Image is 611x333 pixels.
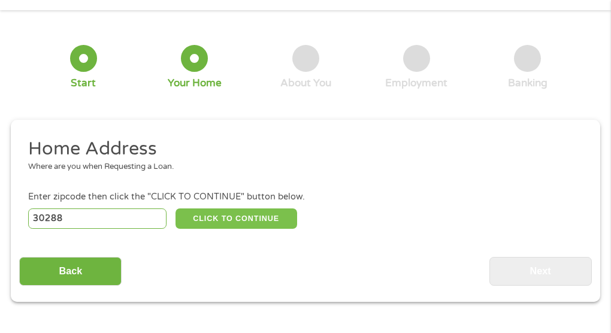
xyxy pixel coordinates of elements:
[28,137,574,161] h2: Home Address
[28,208,167,229] input: Enter Zipcode (e.g 01510)
[280,77,331,90] div: About You
[28,161,574,173] div: Where are you when Requesting a Loan.
[71,77,96,90] div: Start
[508,77,548,90] div: Banking
[489,257,592,286] input: Next
[168,77,222,90] div: Your Home
[28,190,583,204] div: Enter zipcode then click the "CLICK TO CONTINUE" button below.
[385,77,447,90] div: Employment
[19,257,122,286] input: Back
[176,208,297,229] button: CLICK TO CONTINUE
